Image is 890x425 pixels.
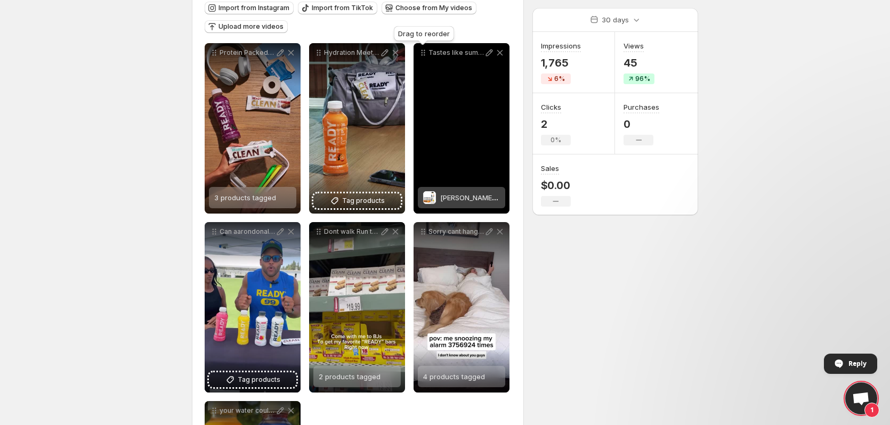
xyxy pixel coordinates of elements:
span: Choose from My videos [395,4,472,12]
span: 2 products tagged [319,372,381,381]
button: Tag products [209,372,296,387]
div: Sorry cant hang - Ive got plans with my protein bar Grab your faves on TeamReady4 products tagged [414,222,509,393]
div: Hydration Meets Protein Your workout always winsTag products [309,43,405,214]
p: Protein Packed and Ready to go backtoschool [220,48,275,57]
span: 3 products tagged [214,193,276,202]
div: Can aarondonald99 and ericadonald99 arrange Ready products in less than a minute [PERSON_NAME] bl... [205,222,301,393]
span: 0% [551,136,561,144]
button: Import from Instagram [205,2,294,14]
p: Dont walk Run to bjswholesale to get ready_nutrition So damn good Best ready bars Ive ever had Su... [324,227,379,236]
button: Choose from My videos [382,2,476,14]
h3: Views [624,40,644,51]
span: Import from Instagram [219,4,289,12]
p: 30 days [602,14,629,25]
p: 0 [624,118,659,130]
span: 1 [864,403,879,418]
span: Tag products [342,195,385,206]
span: Reply [848,354,867,373]
p: Can aarondonald99 and ericadonald99 arrange Ready products in less than a minute [PERSON_NAME] bl... [220,227,275,236]
span: 4 products tagged [423,372,485,381]
button: Import from TikTok [298,2,377,14]
h3: Purchases [624,102,659,112]
button: Tag products [313,193,401,208]
span: [PERSON_NAME], 16.9oz [440,193,520,202]
h3: Impressions [541,40,581,51]
div: Protein Packed and Ready to go backtoschool3 products tagged [205,43,301,214]
img: Mango Lemonade, 16.9oz [423,191,436,204]
div: Tastes like summer Find our hydration-packed Mango Lemonade Sports Drink Light online at Costco h... [414,43,509,214]
p: Hydration Meets Protein Your workout always wins [324,48,379,57]
p: 1,765 [541,56,581,69]
h3: Clicks [541,102,561,112]
p: Sorry cant hang - Ive got plans with my protein bar Grab your faves on TeamReady [428,227,484,236]
p: Tastes like summer Find our hydration-packed Mango Lemonade Sports Drink Light online at Costco h... [428,48,484,57]
div: Open chat [845,382,877,414]
span: Tag products [238,374,280,385]
p: 45 [624,56,654,69]
p: 2 [541,118,571,130]
h3: Sales [541,163,559,174]
span: 96% [635,75,650,83]
div: Dont walk Run to bjswholesale to get ready_nutrition So damn good Best ready bars Ive ever had Su... [309,222,405,393]
p: your water could never [220,406,275,415]
p: $0.00 [541,179,571,192]
button: Upload more videos [205,20,288,33]
span: 6% [554,75,565,83]
span: Import from TikTok [312,4,373,12]
span: Upload more videos [219,22,284,31]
